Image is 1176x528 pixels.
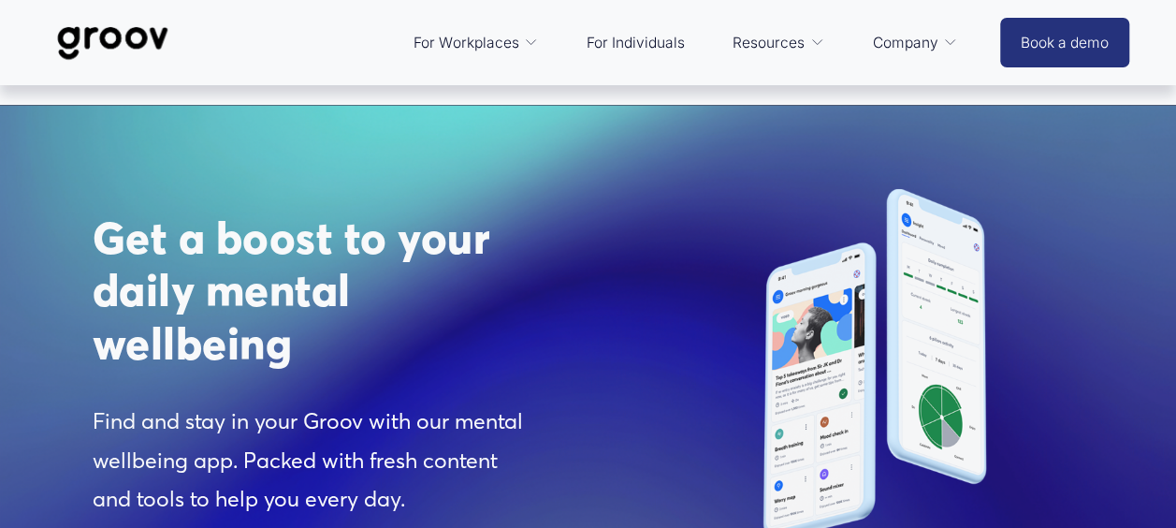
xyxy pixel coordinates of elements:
a: Book a demo [1000,18,1129,67]
a: folder dropdown [723,21,834,66]
span: Company [872,30,937,56]
a: folder dropdown [404,21,547,66]
p: Find and stay in your Groov with our mental wellbeing app. Packed with fresh content and tools to... [93,402,537,518]
a: folder dropdown [863,21,966,66]
span: For Workplaces [414,30,518,56]
img: Groov | Workplace Science Platform | Unlock Performance | Drive Results [47,12,179,74]
a: For Individuals [577,21,694,66]
span: Resources [733,30,805,56]
h2: Get a boost to your daily mental wellbeing [93,212,537,370]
